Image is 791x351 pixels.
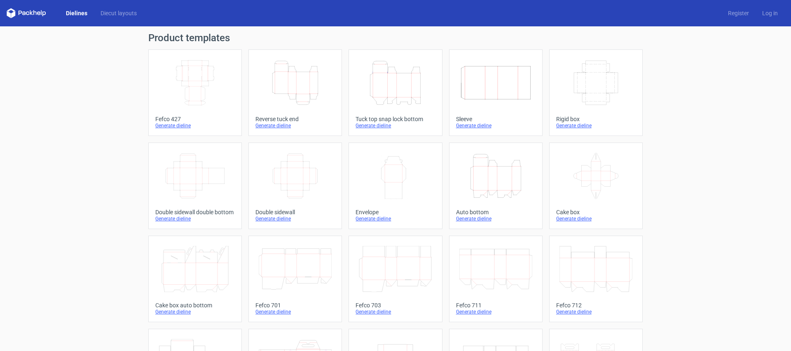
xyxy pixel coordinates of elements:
a: Log in [756,9,784,17]
a: Fefco 427Generate dieline [148,49,242,136]
div: Generate dieline [255,215,335,222]
div: Fefco 701 [255,302,335,309]
div: Tuck top snap lock bottom [356,116,435,122]
div: Generate dieline [556,122,636,129]
div: Generate dieline [155,215,235,222]
div: Generate dieline [556,215,636,222]
div: Generate dieline [456,309,536,315]
div: Generate dieline [356,309,435,315]
div: Rigid box [556,116,636,122]
a: Cake boxGenerate dieline [549,143,643,229]
div: Double sidewall [255,209,335,215]
div: Fefco 711 [456,302,536,309]
a: Dielines [59,9,94,17]
a: Double sidewallGenerate dieline [248,143,342,229]
a: Fefco 712Generate dieline [549,236,643,322]
div: Reverse tuck end [255,116,335,122]
a: Cake box auto bottomGenerate dieline [148,236,242,322]
a: Register [721,9,756,17]
a: Fefco 701Generate dieline [248,236,342,322]
a: Fefco 711Generate dieline [449,236,543,322]
div: Auto bottom [456,209,536,215]
a: Tuck top snap lock bottomGenerate dieline [349,49,442,136]
a: Double sidewall double bottomGenerate dieline [148,143,242,229]
div: Fefco 712 [556,302,636,309]
div: Generate dieline [556,309,636,315]
h1: Product templates [148,33,643,43]
a: Auto bottomGenerate dieline [449,143,543,229]
div: Generate dieline [255,122,335,129]
div: Cake box [556,209,636,215]
div: Generate dieline [255,309,335,315]
div: Generate dieline [456,122,536,129]
a: Fefco 703Generate dieline [349,236,442,322]
div: Fefco 703 [356,302,435,309]
a: SleeveGenerate dieline [449,49,543,136]
div: Envelope [356,209,435,215]
a: Rigid boxGenerate dieline [549,49,643,136]
div: Generate dieline [356,215,435,222]
a: Diecut layouts [94,9,143,17]
div: Generate dieline [155,122,235,129]
div: Generate dieline [456,215,536,222]
a: EnvelopeGenerate dieline [349,143,442,229]
div: Generate dieline [155,309,235,315]
div: Sleeve [456,116,536,122]
div: Double sidewall double bottom [155,209,235,215]
a: Reverse tuck endGenerate dieline [248,49,342,136]
div: Generate dieline [356,122,435,129]
div: Fefco 427 [155,116,235,122]
div: Cake box auto bottom [155,302,235,309]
